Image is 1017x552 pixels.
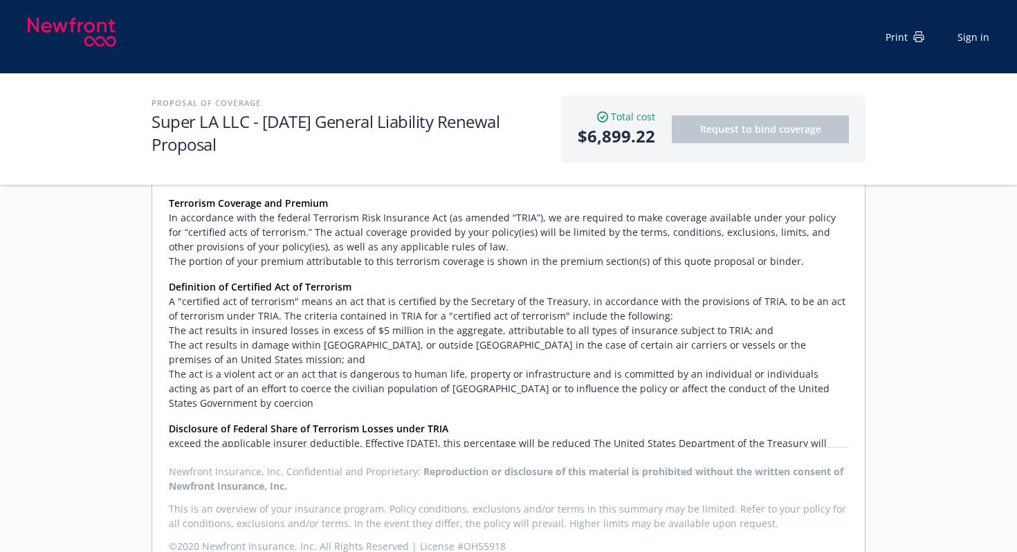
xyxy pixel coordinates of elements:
span: $6,899.22 [578,124,655,149]
b: Reproduction or disclosure of this material is prohibited without the written consent of Newfront... [169,465,843,493]
li: The act results in insured losses in excess of $5 million in the aggregate, attributable to all t... [169,323,848,338]
strong: Terrorism Coverage and Premium [169,196,328,210]
div: Print [886,30,924,44]
li: The act is a violent act or an act that is dangerous to human life, property or infrastructure an... [169,367,848,410]
button: Request to bind coverage [672,116,849,143]
span: Newfront Insurance, Inc. Confidential and Proprietary: [169,464,848,493]
span: Total cost [611,109,655,124]
a: Sign in [958,30,989,44]
strong: Definition of Certified Act of Terrorism [169,280,351,293]
li: The act results in damage within [GEOGRAPHIC_DATA], or outside [GEOGRAPHIC_DATA] in the case of c... [169,338,848,367]
span: A "certified act of terrorism" means an act that is certified by the Secretary of the Treasury, i... [169,294,848,410]
span: exceed the applicable insurer deductible. Effective [DATE], this percentage will be reduced The U... [169,436,848,479]
h1: Super LA LLC - [DATE] General Liability Renewal Proposal [152,110,547,156]
span: Request to bind coverage [700,122,821,136]
strong: Disclosure of Federal Share of Terrorism Losses under TRIA [169,422,448,435]
span: In accordance with the federal Terrorism Risk Insurance Act (as amended “TRIA”), we are required ... [169,210,848,254]
span: The portion of your premium attributable to this terrorism coverage is shown in the premium secti... [169,254,848,268]
h2: Proposal of coverage [152,95,547,110]
span: This is an overview of your insurance program. Policy conditions, exclusions and/or terms in this... [169,502,848,531]
h1: Disclosure Pursuant to Terrorism Risk Insurance Act [169,170,848,185]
